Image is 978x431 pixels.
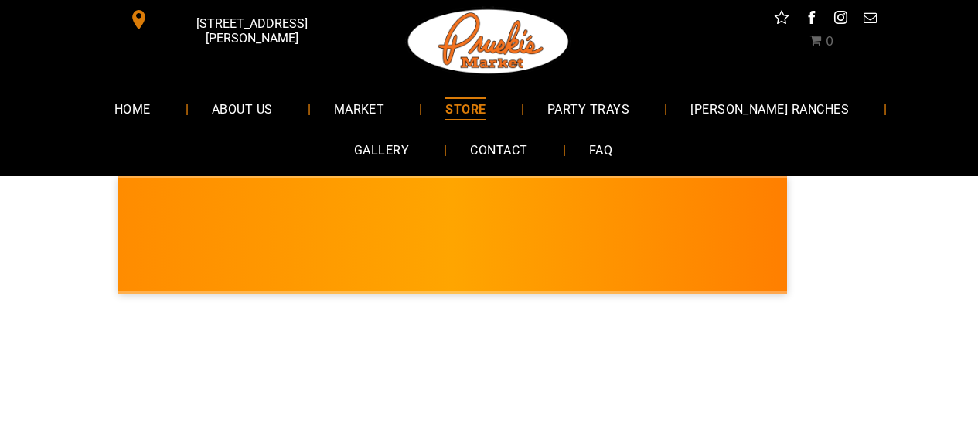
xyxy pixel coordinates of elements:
a: [STREET_ADDRESS][PERSON_NAME] [118,8,355,32]
a: Social network [772,8,792,32]
span: [STREET_ADDRESS][PERSON_NAME] [152,8,351,53]
a: FAQ [566,130,636,171]
a: ABOUT US [189,88,296,129]
a: GALLERY [331,130,432,171]
a: MARKET [311,88,408,129]
a: facebook [801,8,821,32]
a: PARTY TRAYS [524,88,653,129]
a: HOME [91,88,174,129]
a: instagram [830,8,850,32]
a: [PERSON_NAME] RANCHES [667,88,872,129]
a: CONTACT [447,130,550,171]
a: email [860,8,880,32]
a: STORE [422,88,509,129]
span: 0 [826,34,833,49]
